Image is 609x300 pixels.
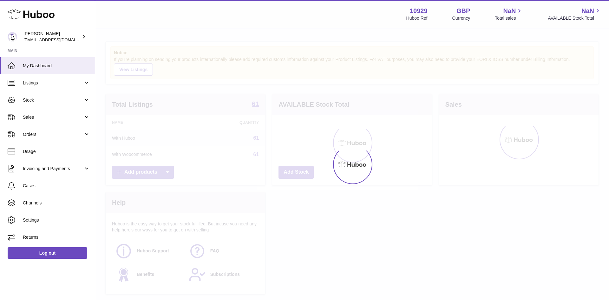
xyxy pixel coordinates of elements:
div: [PERSON_NAME] [23,31,81,43]
span: Cases [23,183,90,189]
span: My Dashboard [23,63,90,69]
span: Usage [23,149,90,155]
a: Log out [8,247,87,259]
span: Settings [23,217,90,223]
div: Huboo Ref [406,15,428,21]
span: Stock [23,97,83,103]
div: Currency [452,15,470,21]
span: Returns [23,234,90,240]
span: AVAILABLE Stock Total [548,15,601,21]
span: Orders [23,131,83,137]
span: Channels [23,200,90,206]
strong: GBP [456,7,470,15]
span: Invoicing and Payments [23,166,83,172]
span: [EMAIL_ADDRESS][DOMAIN_NAME] [23,37,93,42]
span: NaN [503,7,516,15]
span: Total sales [495,15,523,21]
a: NaN Total sales [495,7,523,21]
span: Listings [23,80,83,86]
a: NaN AVAILABLE Stock Total [548,7,601,21]
strong: 10929 [410,7,428,15]
span: Sales [23,114,83,120]
span: NaN [581,7,594,15]
img: internalAdmin-10929@internal.huboo.com [8,32,17,42]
